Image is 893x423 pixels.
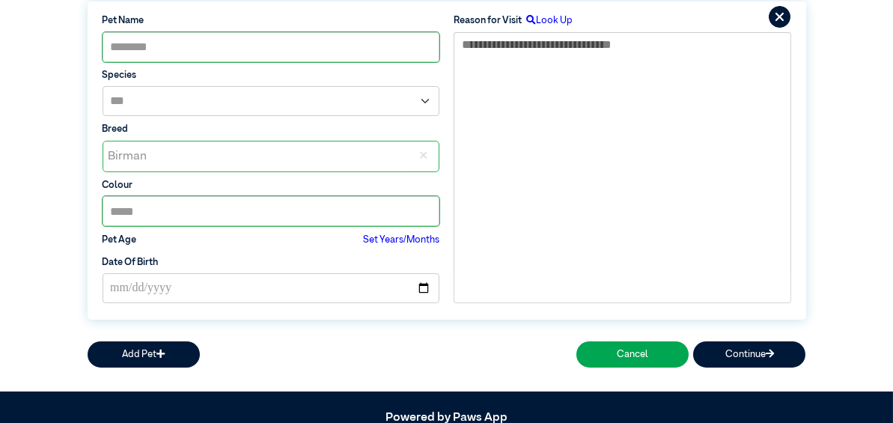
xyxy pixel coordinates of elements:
button: Continue [693,341,805,368]
div: ✕ [409,141,439,171]
label: Pet Name [103,13,439,28]
label: Pet Age [103,233,137,247]
div: Birman [103,141,409,171]
label: Set Years/Months [363,233,439,247]
button: Add Pet [88,341,200,368]
label: Colour [103,178,439,192]
label: Look Up [522,13,573,28]
label: Date Of Birth [103,255,159,270]
label: Breed [103,122,439,136]
label: Reason for Visit [454,13,522,28]
label: Species [103,68,439,82]
button: Cancel [576,341,689,368]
